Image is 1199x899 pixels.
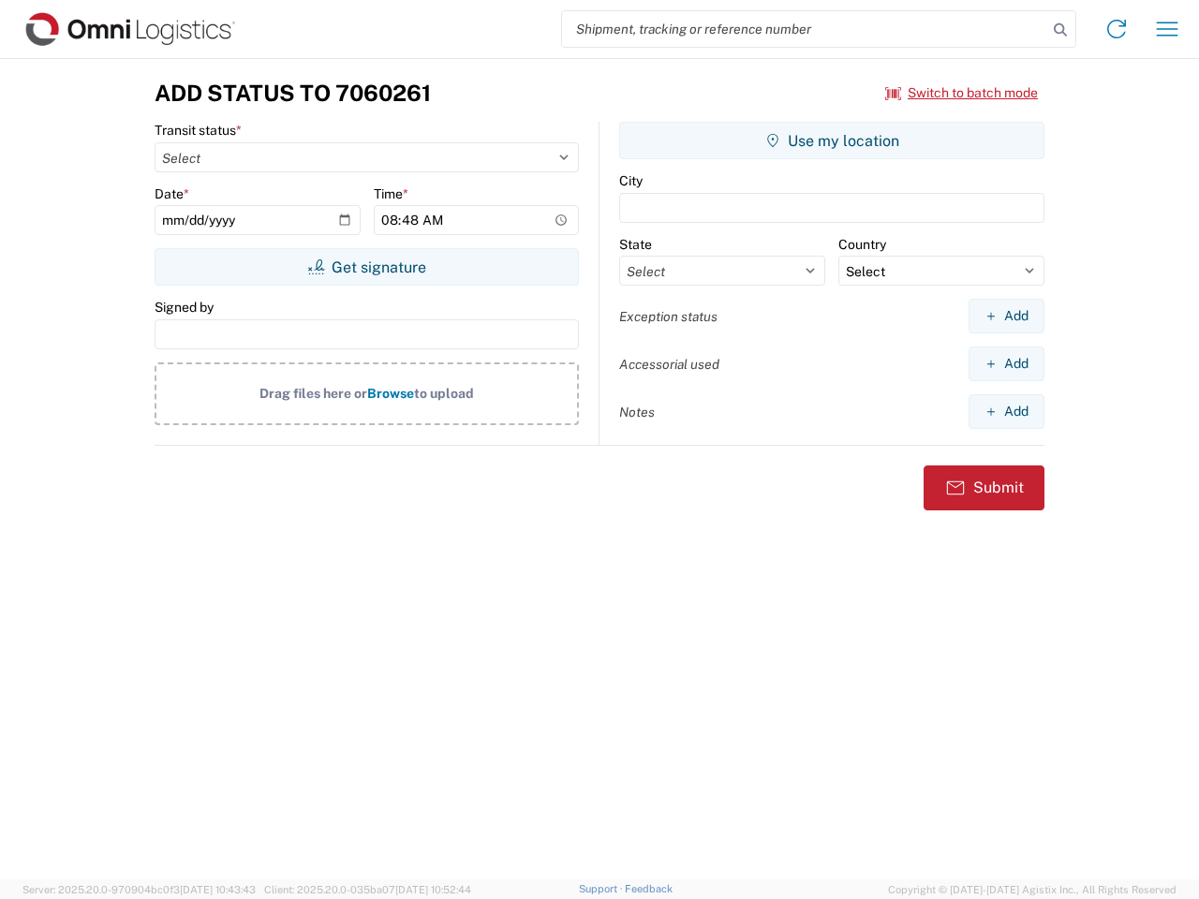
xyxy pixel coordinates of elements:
[264,884,471,895] span: Client: 2025.20.0-035ba07
[969,394,1044,429] button: Add
[155,185,189,202] label: Date
[155,122,242,139] label: Transit status
[22,884,256,895] span: Server: 2025.20.0-970904bc0f3
[155,248,579,286] button: Get signature
[969,299,1044,333] button: Add
[562,11,1047,47] input: Shipment, tracking or reference number
[414,386,474,401] span: to upload
[395,884,471,895] span: [DATE] 10:52:44
[619,172,643,189] label: City
[367,386,414,401] span: Browse
[579,883,626,894] a: Support
[838,236,886,253] label: Country
[619,404,655,420] label: Notes
[969,346,1044,381] button: Add
[374,185,408,202] label: Time
[924,465,1044,510] button: Submit
[155,80,431,107] h3: Add Status to 7060261
[619,308,718,325] label: Exception status
[619,356,719,373] label: Accessorial used
[619,122,1044,159] button: Use my location
[180,884,256,895] span: [DATE] 10:43:43
[619,236,652,253] label: State
[888,881,1177,898] span: Copyright © [DATE]-[DATE] Agistix Inc., All Rights Reserved
[259,386,367,401] span: Drag files here or
[155,299,214,316] label: Signed by
[625,883,673,894] a: Feedback
[885,78,1038,109] button: Switch to batch mode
